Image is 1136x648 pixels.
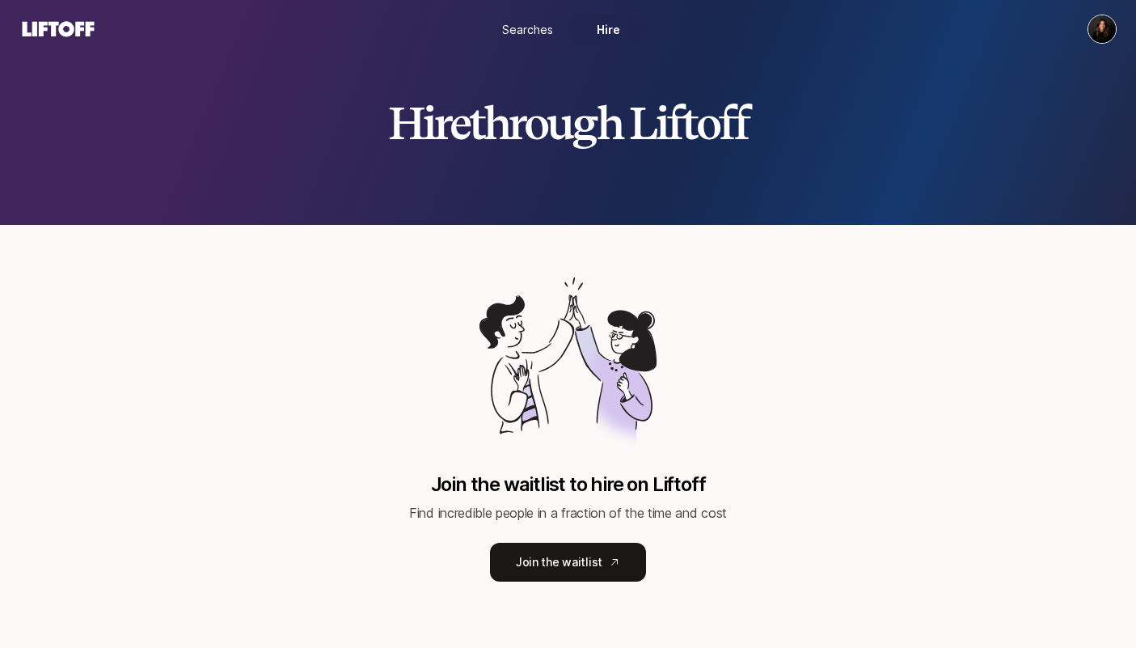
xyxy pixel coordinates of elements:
[388,99,749,147] h2: Hire
[431,473,706,496] p: Join the waitlist to hire on Liftoff
[409,502,727,523] p: Find incredible people in a fraction of the time and cost
[1087,15,1117,44] button: Elizabeth Youshaei
[488,15,568,44] a: Searches
[1088,15,1116,43] img: Elizabeth Youshaei
[502,21,553,38] span: Searches
[490,543,646,582] a: Join the waitlist
[469,95,748,150] span: through Liftoff
[568,15,649,44] a: Hire
[597,21,620,38] span: Hire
